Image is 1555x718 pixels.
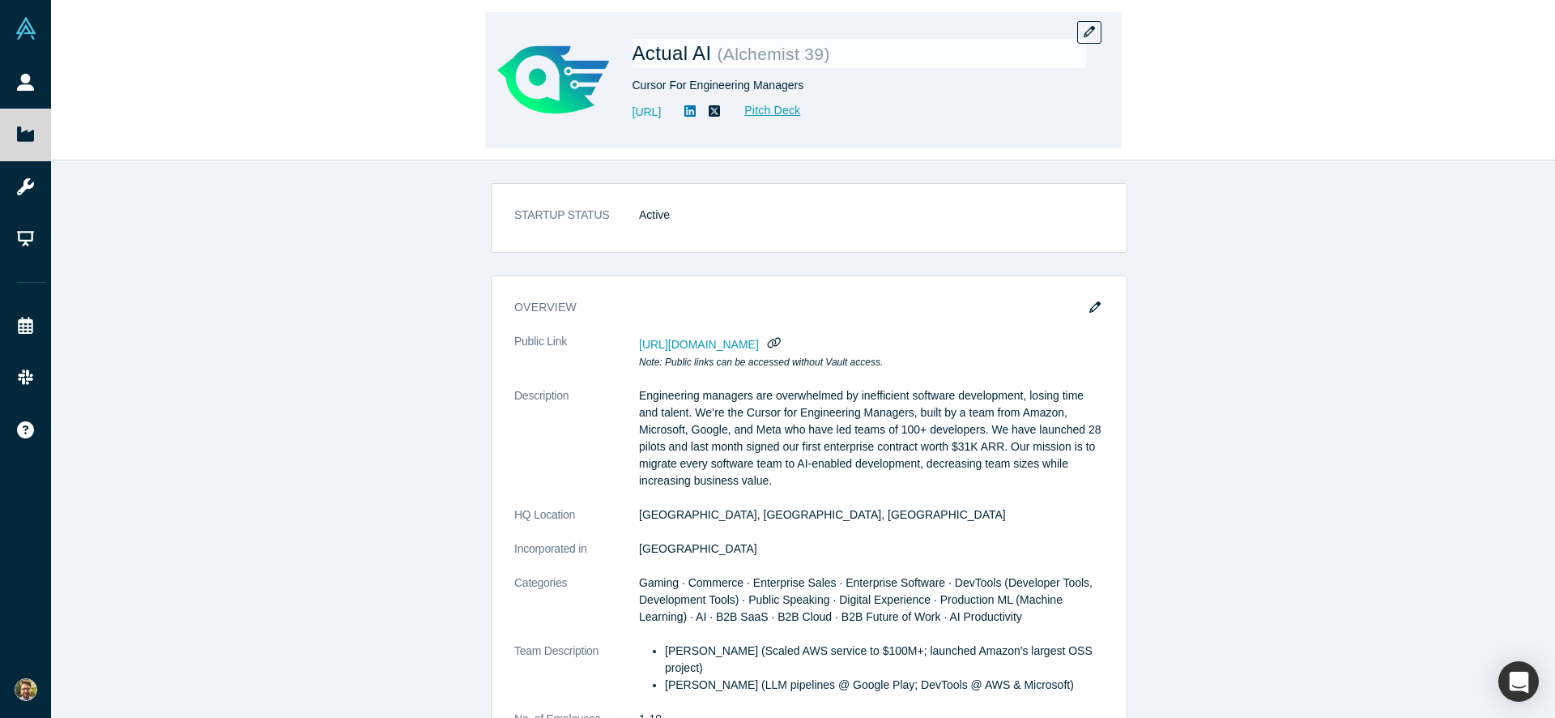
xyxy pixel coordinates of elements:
dd: [GEOGRAPHIC_DATA], [GEOGRAPHIC_DATA], [GEOGRAPHIC_DATA] [639,506,1104,524]
span: Actual AI [633,42,718,64]
img: Alchemist Vault Logo [15,17,37,40]
img: Actual AI's Logo [496,24,610,137]
p: [PERSON_NAME] (Scaled AWS service to $100M+; launched Amazon's largest OSS project) [665,643,1104,677]
dt: Incorporated in [514,541,639,575]
dd: [GEOGRAPHIC_DATA] [639,541,1104,558]
p: Engineering managers are overwhelmed by inefficient software development, losing time and talent.... [639,387,1104,489]
img: Ethan Byrd's Account [15,678,37,701]
small: ( Alchemist 39 ) [718,45,830,63]
span: Public Link [514,333,567,350]
dt: Description [514,387,639,506]
span: Gaming · Commerce · Enterprise Sales · Enterprise Software · DevTools (Developer Tools, Developme... [639,576,1093,623]
em: Note: Public links can be accessed without Vault access. [639,357,883,368]
span: [URL][DOMAIN_NAME] [639,338,759,351]
h3: overview [514,299,1081,316]
dd: Active [639,207,1104,224]
dt: HQ Location [514,506,639,541]
dt: STARTUP STATUS [514,207,639,241]
a: [URL] [633,104,662,121]
dt: Categories [514,575,639,643]
div: Cursor For Engineering Managers [633,77,1086,94]
a: Pitch Deck [726,101,801,120]
dt: Team Description [514,643,639,711]
p: [PERSON_NAME] (LLM pipelines @ Google Play; DevTools @ AWS & Microsoft) [665,677,1104,694]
